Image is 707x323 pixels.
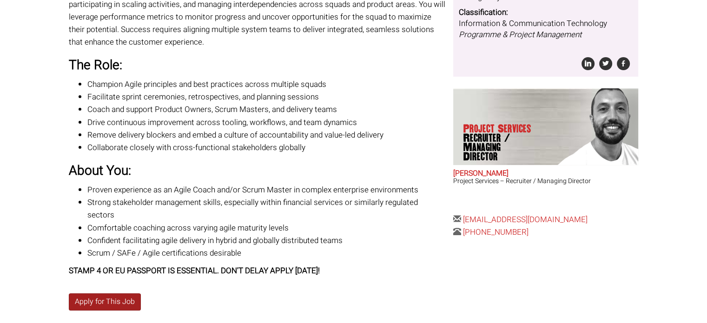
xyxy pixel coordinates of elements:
li: Proven experience as an Agile Coach and/or Scrum Master in complex enterprise environments [87,184,446,196]
li: Coach and support Product Owners, Scrum Masters, and delivery teams [87,103,446,116]
li: Champion Agile principles and best practices across multiple squads [87,78,446,91]
h2: [PERSON_NAME] [453,170,638,178]
img: Chris Pelow's our Project Services Recruiter / Managing Director [549,88,638,165]
h3: Project Services – Recruiter / Managing Director [453,178,638,185]
li: Confident facilitating agile delivery in hybrid and globally distributed teams [87,234,446,247]
li: Strong stakeholder management skills, especially within financial services or similarly regulated... [87,196,446,221]
li: Remove delivery blockers and embed a culture of accountability and value-led delivery [87,129,446,141]
i: Programme & Project Management [459,29,581,40]
span: Recruiter / Managing Director [463,133,535,161]
dt: Classification: [459,7,633,18]
h3: About You: [69,164,446,178]
li: Scrum / SAFe / Agile certifications desirable [87,247,446,259]
li: Drive continuous improvement across tooling, workflows, and team dynamics [87,116,446,129]
p: Project Services [463,124,535,161]
dd: Information & Communication Technology [459,18,633,41]
strong: STAMP 4 OR EU PASSPORT IS ESSENTIAL. DON'T DELAY APPLY [DATE]! [69,265,320,277]
li: Collaborate closely with cross-functional stakeholders globally [87,141,446,154]
li: Facilitate sprint ceremonies, retrospectives, and planning sessions [87,91,446,103]
a: [PHONE_NUMBER] [463,226,529,238]
a: Apply for This Job [69,293,141,310]
h3: The Role: [69,59,446,73]
li: Comfortable coaching across varying agile maturity levels [87,222,446,234]
a: [EMAIL_ADDRESS][DOMAIN_NAME] [463,214,588,225]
